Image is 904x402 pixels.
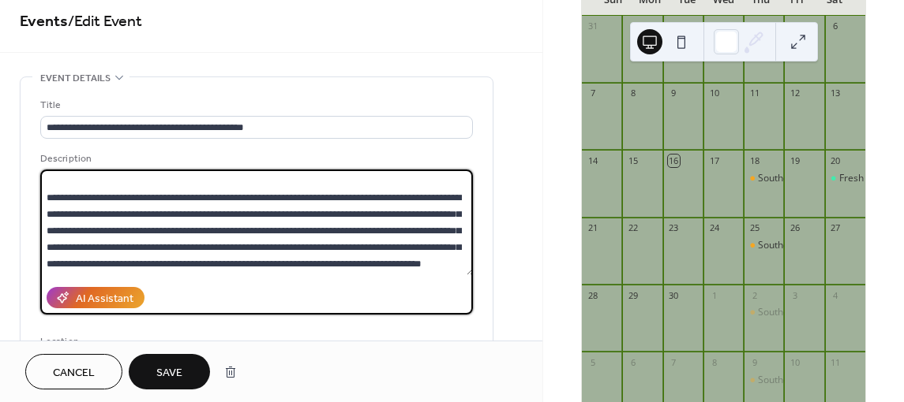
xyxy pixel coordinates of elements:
[708,356,720,368] div: 8
[668,154,680,166] div: 16
[708,20,720,32] div: 3
[627,87,639,99] div: 8
[627,20,639,32] div: 1
[53,365,95,382] span: Cancel
[830,20,842,32] div: 6
[587,154,598,166] div: 14
[830,356,842,368] div: 11
[156,365,182,382] span: Save
[744,172,784,185] div: Southern Alberta Council on Public Affairs (SACPA) - Being Trans is Amazing! So Why All the Hate?
[627,356,639,368] div: 6
[748,154,760,166] div: 18
[748,20,760,32] div: 4
[789,154,801,166] div: 19
[668,289,680,301] div: 30
[789,222,801,234] div: 26
[708,154,720,166] div: 17
[708,222,720,234] div: 24
[789,289,801,301] div: 3
[587,289,598,301] div: 28
[40,151,470,167] div: Description
[40,333,470,350] div: Location
[744,306,784,319] div: Southern Alberta Council on Public Affairs (SACPA) - Being Trans is Amazing! So Why All the Hate?
[129,354,210,389] button: Save
[587,87,598,99] div: 7
[668,87,680,99] div: 9
[789,87,801,99] div: 12
[47,287,144,308] button: AI Assistant
[748,356,760,368] div: 9
[789,356,801,368] div: 10
[587,356,598,368] div: 5
[627,154,639,166] div: 15
[587,222,598,234] div: 21
[789,20,801,32] div: 5
[68,6,142,37] span: / Edit Event
[748,289,760,301] div: 2
[830,289,842,301] div: 4
[668,222,680,234] div: 23
[744,374,784,387] div: Southern Alberta Council on Public Affairs (SACPA) - Being Trans is Amazing! So Why All the Hate?
[587,20,598,32] div: 31
[708,289,720,301] div: 1
[748,87,760,99] div: 11
[668,20,680,32] div: 2
[830,87,842,99] div: 13
[830,222,842,234] div: 27
[40,97,470,114] div: Title
[25,354,122,389] button: Cancel
[627,222,639,234] div: 22
[708,87,720,99] div: 10
[40,70,111,87] span: Event details
[627,289,639,301] div: 29
[20,6,68,37] a: Events
[668,356,680,368] div: 7
[748,222,760,234] div: 25
[76,291,133,307] div: AI Assistant
[744,239,784,252] div: Southern Alberta Council on Public Affairs (SACPA) - Being Trans is Amazing! So Why All the Hate?
[825,172,865,185] div: Fresh Food Box Pick-Up
[830,154,842,166] div: 20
